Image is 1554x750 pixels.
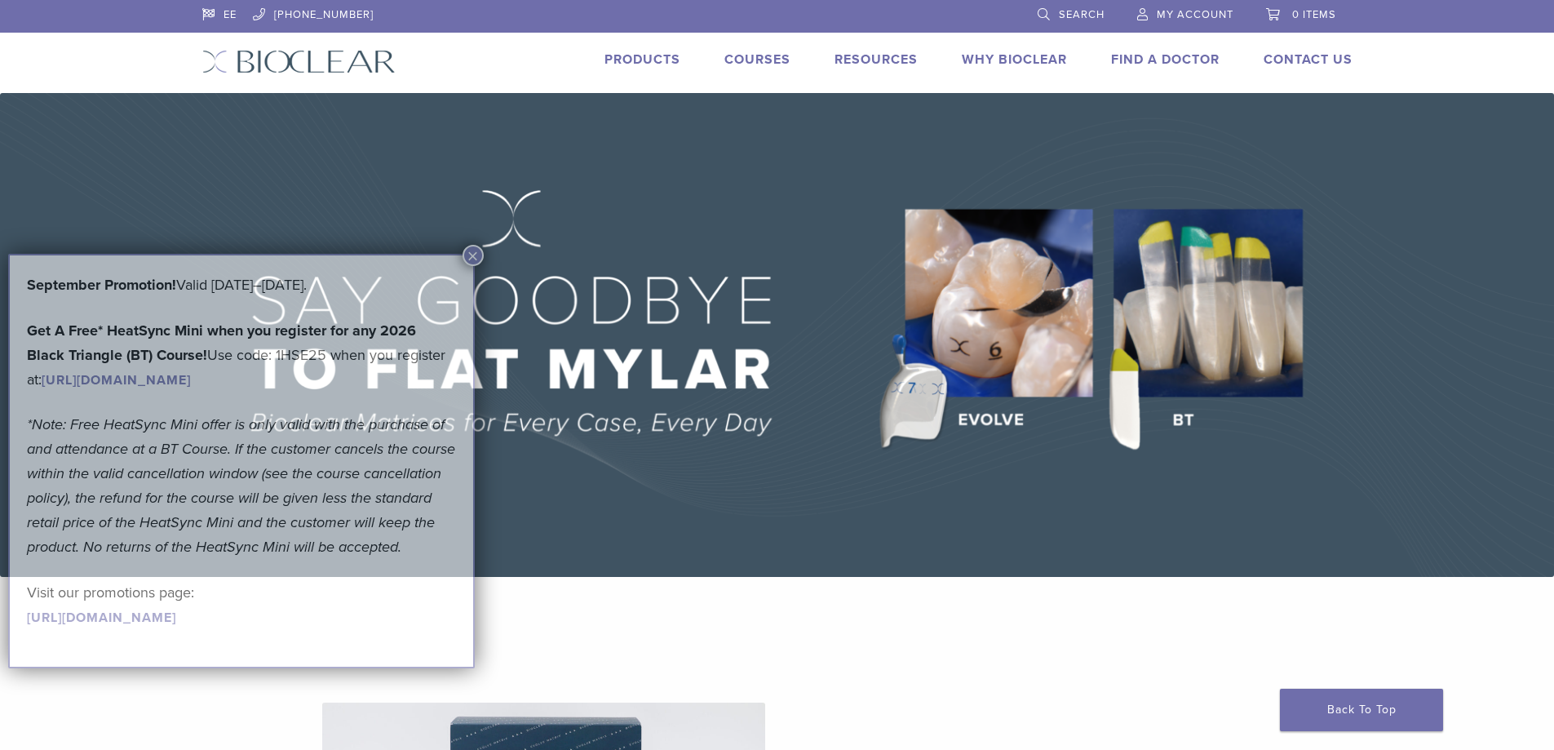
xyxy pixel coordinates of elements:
[835,51,918,68] a: Resources
[27,610,176,626] a: [URL][DOMAIN_NAME]
[27,322,416,364] strong: Get A Free* HeatSync Mini when you register for any 2026 Black Triangle (BT) Course!
[202,50,396,73] img: Bioclear
[1157,8,1233,21] span: My Account
[27,415,455,556] em: *Note: Free HeatSync Mini offer is only valid with the purchase of and attendance at a BT Course....
[1280,689,1443,731] a: Back To Top
[1111,51,1220,68] a: Find A Doctor
[42,372,191,388] a: [URL][DOMAIN_NAME]
[463,245,484,266] button: Close
[604,51,680,68] a: Products
[27,580,456,629] p: Visit our promotions page:
[724,51,790,68] a: Courses
[27,273,456,297] p: Valid [DATE]–[DATE].
[27,276,176,294] b: September Promotion!
[1264,51,1353,68] a: Contact Us
[1292,8,1336,21] span: 0 items
[27,318,456,392] p: Use code: 1HSE25 when you register at:
[962,51,1067,68] a: Why Bioclear
[1059,8,1105,21] span: Search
